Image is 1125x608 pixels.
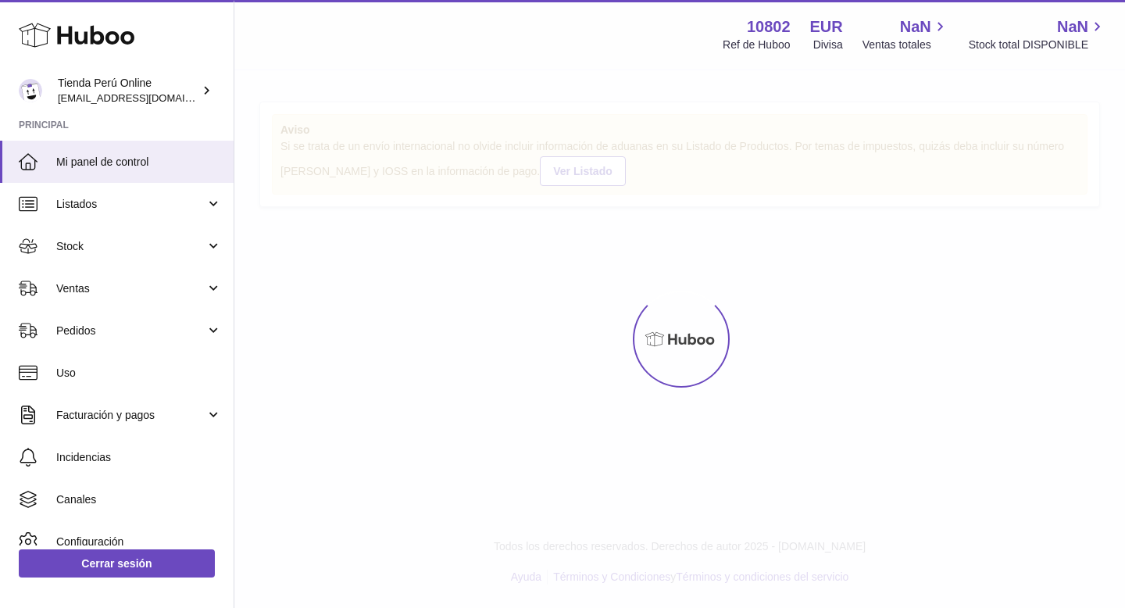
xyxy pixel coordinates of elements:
span: Pedidos [56,324,205,338]
strong: 10802 [747,16,791,38]
span: [EMAIL_ADDRESS][DOMAIN_NAME] [58,91,230,104]
a: NaN Stock total DISPONIBLE [969,16,1106,52]
span: Uso [56,366,222,381]
div: Divisa [813,38,843,52]
img: contacto@tiendaperuonline.com [19,79,42,102]
div: Ref de Huboo [723,38,790,52]
span: Mi panel de control [56,155,222,170]
span: Stock total DISPONIBLE [969,38,1106,52]
span: NaN [1057,16,1088,38]
span: Listados [56,197,205,212]
strong: EUR [810,16,843,38]
a: NaN Ventas totales [862,16,949,52]
span: Facturación y pagos [56,408,205,423]
span: NaN [900,16,931,38]
span: Stock [56,239,205,254]
span: Canales [56,492,222,507]
a: Cerrar sesión [19,549,215,578]
span: Ventas totales [862,38,949,52]
div: Tienda Perú Online [58,76,198,106]
span: Configuración [56,535,222,549]
span: Incidencias [56,450,222,465]
span: Ventas [56,281,205,296]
